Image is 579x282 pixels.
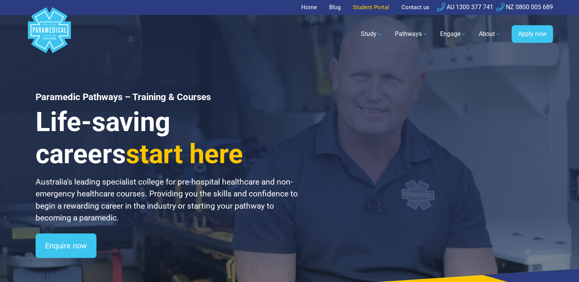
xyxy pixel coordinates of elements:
a: Australian Paramedical College [26,15,72,53]
a: Pathways [390,23,432,45]
a: About [474,23,506,45]
a: Engage [435,23,471,45]
h1: Paramedic Pathways – Training & Courses [36,92,299,103]
a: NZ 0800 005 689 [496,3,553,11]
p: Australia’s leading specialist college for pre-hospital healthcare and non-emergency healthcare c... [36,176,299,224]
a: Apply now [512,25,553,43]
h3: Life-saving careers [36,106,299,170]
span: start here [126,138,243,170]
a: Study [356,23,387,45]
a: Enquire now [36,233,96,258]
a: AU 1300 377 741 [437,3,493,11]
